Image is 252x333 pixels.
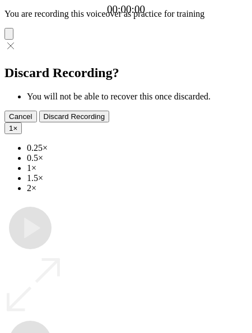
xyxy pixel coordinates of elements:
button: Discard Recording [39,111,110,122]
span: 1 [9,124,13,132]
li: 1.5× [27,173,248,183]
li: 0.25× [27,143,248,153]
button: Cancel [4,111,37,122]
li: 0.5× [27,153,248,163]
li: 1× [27,163,248,173]
li: You will not be able to recover this once discarded. [27,92,248,102]
a: 00:00:00 [107,3,145,16]
li: 2× [27,183,248,193]
h2: Discard Recording? [4,65,248,80]
p: You are recording this voiceover as practice for training [4,9,248,19]
button: 1× [4,122,22,134]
